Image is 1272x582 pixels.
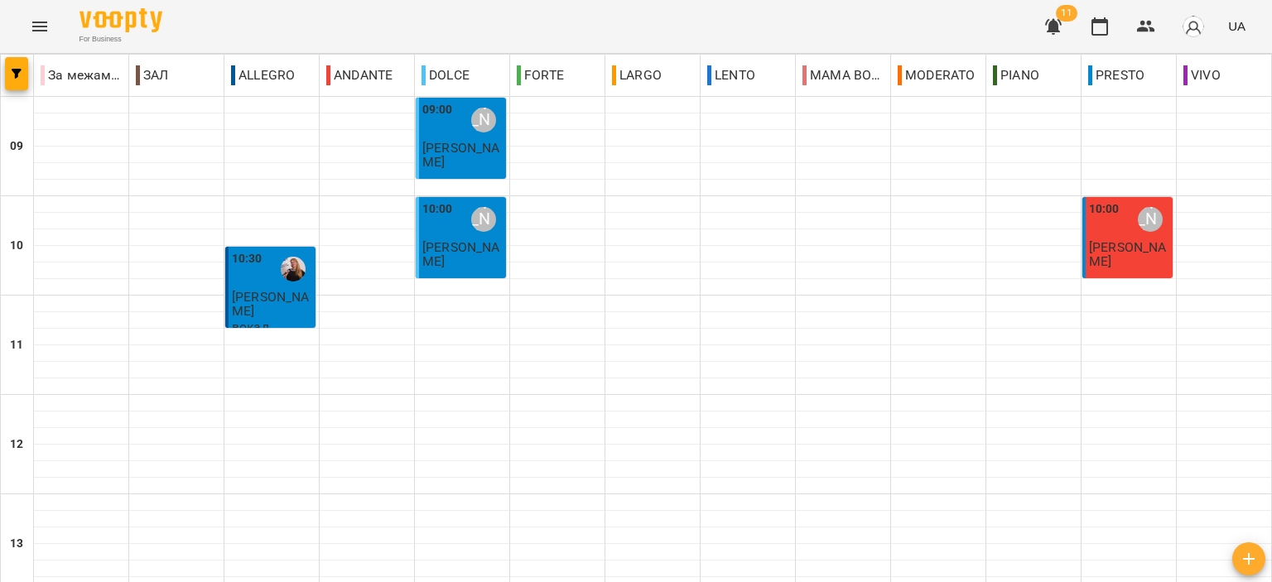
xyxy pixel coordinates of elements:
[1232,542,1265,575] button: Створити урок
[993,65,1039,85] p: PIANO
[232,250,263,268] label: 10:30
[802,65,884,85] p: MAMA BOSS
[10,535,23,553] h6: 13
[1089,200,1120,219] label: 10:00
[20,7,60,46] button: Menu
[10,435,23,454] h6: 12
[612,65,662,85] p: LARGO
[471,207,496,232] div: Дубина Аліна
[1138,207,1163,232] div: Юдіна Альона
[41,65,122,85] p: За межами школи
[707,65,755,85] p: LENTO
[79,8,162,32] img: Voopty Logo
[281,257,306,281] img: Корма Світлана
[1088,65,1144,85] p: PRESTO
[422,101,453,119] label: 09:00
[10,137,23,156] h6: 09
[1089,239,1166,269] span: [PERSON_NAME]
[898,65,975,85] p: MODERATO
[517,65,564,85] p: FORTE
[136,65,169,85] p: ЗАЛ
[422,239,499,269] span: [PERSON_NAME]
[10,237,23,255] h6: 10
[1228,17,1245,35] span: UA
[1183,65,1221,85] p: VIVO
[232,289,309,319] span: [PERSON_NAME]
[1182,15,1205,38] img: avatar_s.png
[326,65,393,85] p: ANDANTE
[422,200,453,219] label: 10:00
[231,65,295,85] p: ALLEGRO
[10,336,23,354] h6: 11
[79,34,162,45] span: For Business
[1221,11,1252,41] button: UA
[232,320,269,334] p: вокал
[422,65,470,85] p: DOLCE
[1056,5,1077,22] span: 11
[422,140,499,170] span: [PERSON_NAME]
[471,108,496,132] div: Дубина Аліна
